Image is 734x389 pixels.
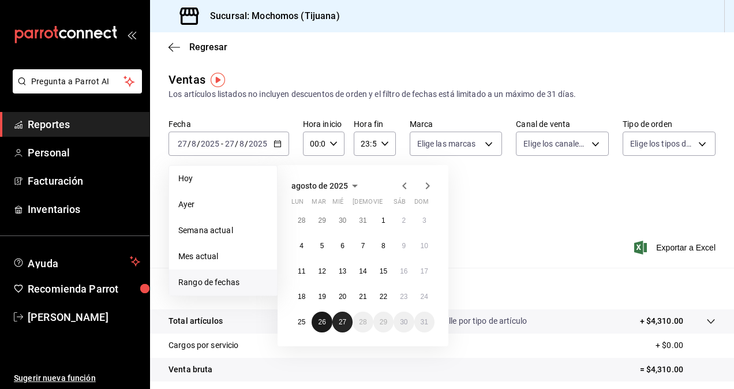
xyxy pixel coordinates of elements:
button: 9 de agosto de 2025 [394,235,414,256]
button: Regresar [168,42,227,53]
span: Recomienda Parrot [28,281,140,297]
button: 22 de agosto de 2025 [373,286,394,307]
button: 26 de agosto de 2025 [312,312,332,332]
input: -- [239,139,245,148]
div: Ventas [168,71,205,88]
button: 10 de agosto de 2025 [414,235,435,256]
button: Exportar a Excel [636,241,716,255]
abbr: 23 de agosto de 2025 [400,293,407,301]
span: Personal [28,145,140,160]
abbr: viernes [373,198,383,210]
abbr: 31 de agosto de 2025 [421,318,428,326]
span: Rango de fechas [178,276,268,289]
abbr: 25 de agosto de 2025 [298,318,305,326]
abbr: 30 de agosto de 2025 [400,318,407,326]
button: 2 de agosto de 2025 [394,210,414,231]
div: Los artículos listados no incluyen descuentos de orden y el filtro de fechas está limitado a un m... [168,88,716,100]
span: agosto de 2025 [291,181,348,190]
abbr: 5 de agosto de 2025 [320,242,324,250]
img: Tooltip marker [211,73,225,87]
span: Mes actual [178,250,268,263]
button: 18 de agosto de 2025 [291,286,312,307]
span: Pregunta a Parrot AI [31,76,124,88]
button: 14 de agosto de 2025 [353,261,373,282]
abbr: 31 de julio de 2025 [359,216,366,225]
abbr: 30 de julio de 2025 [339,216,346,225]
abbr: 7 de agosto de 2025 [361,242,365,250]
abbr: 4 de agosto de 2025 [299,242,304,250]
button: 8 de agosto de 2025 [373,235,394,256]
abbr: 27 de agosto de 2025 [339,318,346,326]
span: - [221,139,223,148]
button: 4 de agosto de 2025 [291,235,312,256]
button: 29 de julio de 2025 [312,210,332,231]
abbr: 16 de agosto de 2025 [400,267,407,275]
abbr: lunes [291,198,304,210]
abbr: 20 de agosto de 2025 [339,293,346,301]
span: Regresar [189,42,227,53]
button: 3 de agosto de 2025 [414,210,435,231]
span: Semana actual [178,225,268,237]
button: 23 de agosto de 2025 [394,286,414,307]
abbr: 28 de julio de 2025 [298,216,305,225]
span: Facturación [28,173,140,189]
label: Marca [410,120,503,128]
abbr: 18 de agosto de 2025 [298,293,305,301]
abbr: 22 de agosto de 2025 [380,293,387,301]
span: Sugerir nueva función [14,372,140,384]
span: Ayer [178,199,268,211]
button: 24 de agosto de 2025 [414,286,435,307]
span: / [245,139,248,148]
input: -- [191,139,197,148]
abbr: 12 de agosto de 2025 [318,267,325,275]
abbr: martes [312,198,325,210]
p: + $0.00 [656,339,716,351]
abbr: 11 de agosto de 2025 [298,267,305,275]
span: Reportes [28,117,140,132]
button: 1 de agosto de 2025 [373,210,394,231]
abbr: 2 de agosto de 2025 [402,216,406,225]
button: 30 de julio de 2025 [332,210,353,231]
abbr: 14 de agosto de 2025 [359,267,366,275]
p: + $4,310.00 [640,315,683,327]
button: 16 de agosto de 2025 [394,261,414,282]
button: 13 de agosto de 2025 [332,261,353,282]
input: ---- [248,139,268,148]
span: / [188,139,191,148]
button: 28 de julio de 2025 [291,210,312,231]
abbr: 19 de agosto de 2025 [318,293,325,301]
span: Elige las marcas [417,138,476,149]
h3: Sucursal: Mochomos (Tijuana) [201,9,340,23]
span: Elige los tipos de orden [630,138,694,149]
abbr: 10 de agosto de 2025 [421,242,428,250]
abbr: domingo [414,198,429,210]
button: 20 de agosto de 2025 [332,286,353,307]
abbr: 24 de agosto de 2025 [421,293,428,301]
p: Cargos por servicio [168,339,239,351]
button: 29 de agosto de 2025 [373,312,394,332]
p: Total artículos [168,315,223,327]
label: Tipo de orden [623,120,716,128]
abbr: 26 de agosto de 2025 [318,318,325,326]
button: 5 de agosto de 2025 [312,235,332,256]
abbr: 3 de agosto de 2025 [422,216,426,225]
abbr: miércoles [332,198,343,210]
input: ---- [200,139,220,148]
button: 12 de agosto de 2025 [312,261,332,282]
abbr: jueves [353,198,421,210]
span: Ayuda [28,255,125,268]
abbr: 13 de agosto de 2025 [339,267,346,275]
abbr: 1 de agosto de 2025 [381,216,385,225]
input: -- [224,139,235,148]
button: 21 de agosto de 2025 [353,286,373,307]
button: 30 de agosto de 2025 [394,312,414,332]
abbr: 17 de agosto de 2025 [421,267,428,275]
abbr: 15 de agosto de 2025 [380,267,387,275]
span: / [235,139,238,148]
button: 31 de agosto de 2025 [414,312,435,332]
span: / [197,139,200,148]
button: 11 de agosto de 2025 [291,261,312,282]
abbr: 8 de agosto de 2025 [381,242,385,250]
button: 15 de agosto de 2025 [373,261,394,282]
